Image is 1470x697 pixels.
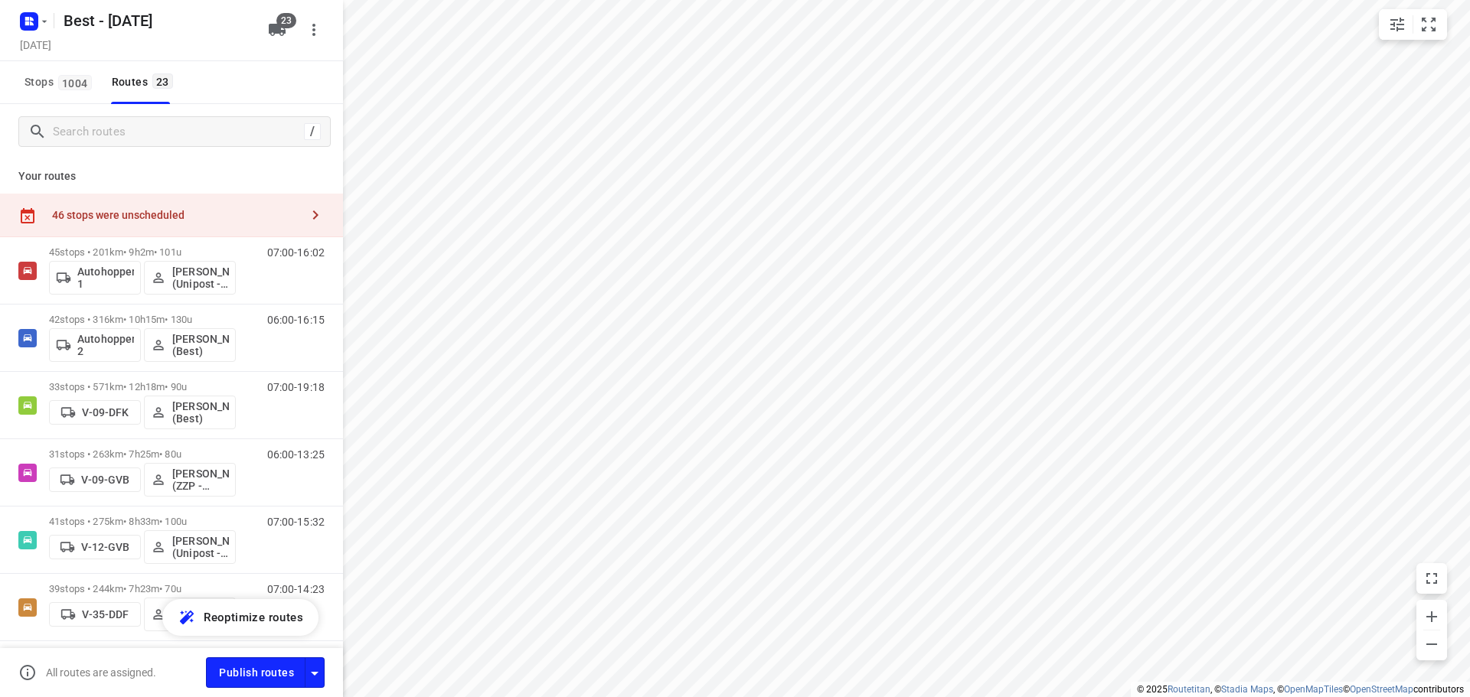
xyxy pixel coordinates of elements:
h5: Rename [57,8,256,33]
p: V-09-GVB [81,474,129,486]
button: Autohopper 1 [49,261,141,295]
input: Search routes [53,120,304,144]
p: V-12-GVB [81,541,129,553]
p: 07:00-15:32 [267,516,325,528]
a: Stadia Maps [1221,684,1273,695]
button: [PERSON_NAME] (Best) [144,598,236,631]
a: Routetitan [1168,684,1210,695]
button: [PERSON_NAME] (Best) [144,328,236,362]
p: [PERSON_NAME] (Unipost - Best - ZZP) [172,535,229,559]
p: 42 stops • 316km • 10h15m • 130u [49,314,236,325]
button: V-35-DDF [49,602,141,627]
span: Publish routes [219,663,294,682]
button: [PERSON_NAME] (Unipost - Best - ZZP) [144,261,236,295]
span: Stops [24,73,96,92]
p: 06:00-13:25 [267,448,325,461]
button: Publish routes [206,657,305,687]
p: Your routes [18,168,325,184]
p: Autohopper 2 [77,333,134,357]
button: More [299,15,329,45]
h5: Project date [14,36,57,54]
div: small contained button group [1379,9,1447,40]
li: © 2025 , © , © © contributors [1137,684,1464,695]
span: 23 [152,73,173,89]
button: V-09-GVB [49,467,141,492]
p: [PERSON_NAME] (Best) [172,400,229,425]
button: Map settings [1382,9,1413,40]
p: 33 stops • 571km • 12h18m • 90u [49,381,236,392]
button: [PERSON_NAME] (Best) [144,396,236,429]
span: 1004 [58,75,92,90]
button: V-12-GVB [49,535,141,559]
p: [PERSON_NAME] (ZZP - Best) [172,467,229,492]
p: 06:00-16:15 [267,314,325,326]
button: V-09-DFK [49,400,141,425]
span: 23 [276,13,296,28]
p: Autohopper 1 [77,265,134,290]
p: 41 stops • 275km • 8h33m • 100u [49,516,236,527]
p: [PERSON_NAME] (Unipost - Best - ZZP) [172,265,229,290]
button: [PERSON_NAME] (ZZP - Best) [144,463,236,497]
div: Driver app settings [305,663,324,682]
button: Autohopper 2 [49,328,141,362]
p: 07:00-19:18 [267,381,325,393]
p: 07:00-14:23 [267,583,325,595]
a: OpenStreetMap [1350,684,1413,695]
button: Reoptimize routes [162,599,318,636]
p: V-09-DFK [82,406,129,419]
span: Reoptimize routes [204,607,303,627]
button: 23 [262,15,292,45]
p: 45 stops • 201km • 9h2m • 101u [49,246,236,258]
a: OpenMapTiles [1284,684,1343,695]
div: Routes [112,73,178,92]
div: 46 stops were unscheduled [52,209,300,221]
p: All routes are assigned. [46,666,156,679]
p: V-35-DDF [82,608,129,620]
p: 39 stops • 244km • 7h23m • 70u [49,583,236,594]
p: 07:00-16:02 [267,246,325,259]
button: [PERSON_NAME] (Unipost - Best - ZZP) [144,530,236,564]
div: / [304,123,321,140]
p: [PERSON_NAME] (Best) [172,333,229,357]
p: 31 stops • 263km • 7h25m • 80u [49,448,236,460]
button: Fit zoom [1413,9,1444,40]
